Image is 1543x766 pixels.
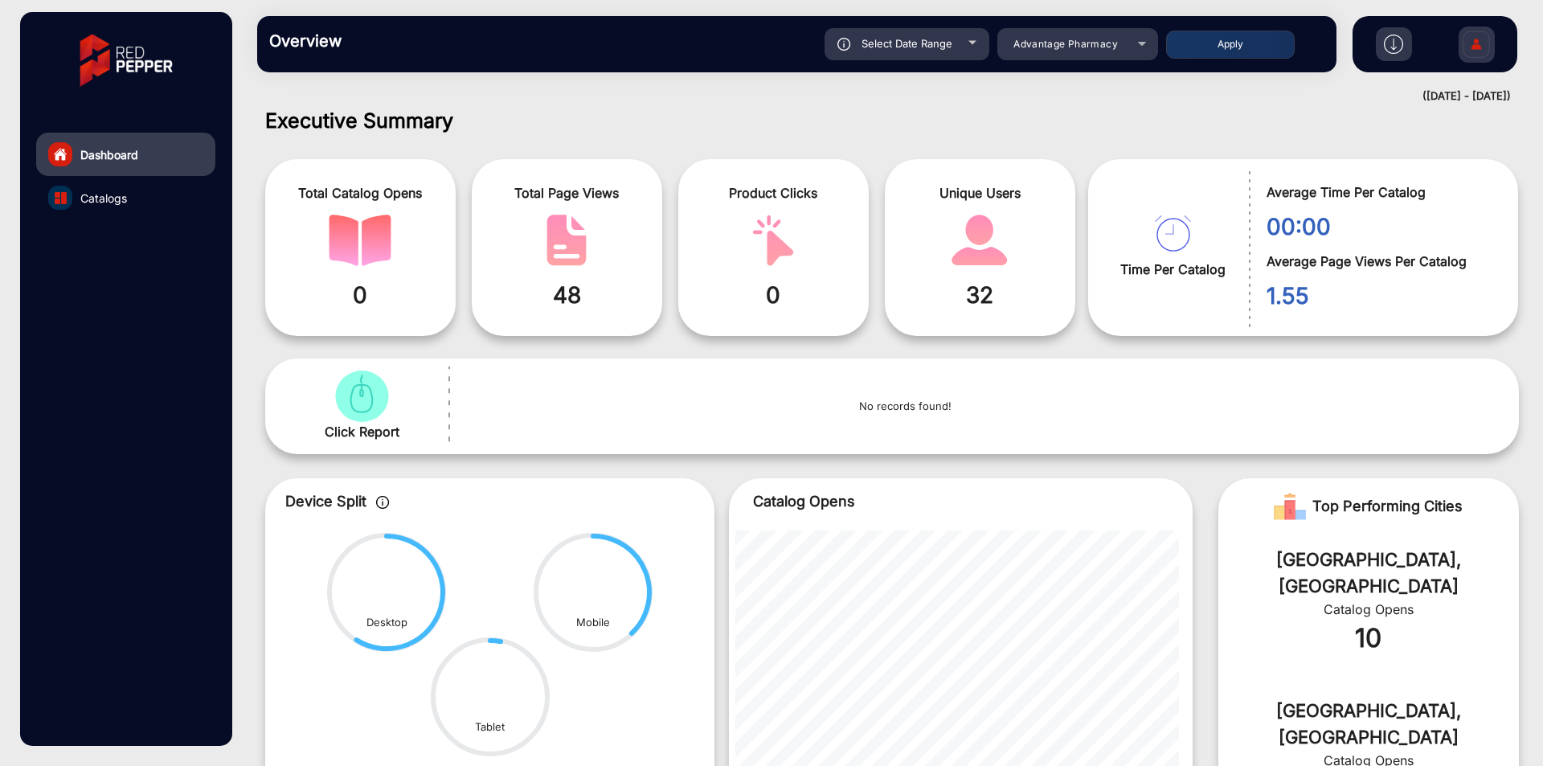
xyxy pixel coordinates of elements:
[53,147,68,162] img: home
[36,176,215,219] a: Catalogs
[475,719,505,735] div: Tablet
[484,183,650,203] span: Total Page Views
[269,31,494,51] h3: Overview
[1242,547,1495,600] div: [GEOGRAPHIC_DATA], [GEOGRAPHIC_DATA]
[948,215,1011,266] img: catalog
[862,37,952,50] span: Select Date Range
[376,496,390,509] img: icon
[366,615,407,631] div: Desktop
[478,399,1332,415] p: No records found!
[1312,490,1463,522] span: Top Performing Cities
[1242,698,1495,751] div: [GEOGRAPHIC_DATA], [GEOGRAPHIC_DATA]
[1267,182,1494,202] span: Average Time Per Catalog
[265,109,1519,133] h1: Executive Summary
[36,133,215,176] a: Dashboard
[897,278,1063,312] span: 32
[1155,215,1191,252] img: catalog
[690,183,857,203] span: Product Clicks
[329,215,391,266] img: catalog
[1242,619,1495,657] div: 10
[285,493,366,510] span: Device Split
[753,490,1169,512] p: Catalog Opens
[80,190,127,207] span: Catalogs
[241,88,1511,104] div: ([DATE] - [DATE])
[535,215,598,266] img: catalog
[690,278,857,312] span: 0
[68,20,184,100] img: vmg-logo
[1267,252,1494,271] span: Average Page Views Per Catalog
[576,615,610,631] div: Mobile
[1242,600,1495,619] div: Catalog Opens
[80,146,138,163] span: Dashboard
[1384,35,1403,54] img: h2download.svg
[1013,38,1118,50] span: Advantage Pharmacy
[1267,279,1494,313] span: 1.55
[897,183,1063,203] span: Unique Users
[1274,490,1306,522] img: Rank image
[837,38,851,51] img: icon
[277,278,444,312] span: 0
[1459,18,1493,75] img: Sign%20Up.svg
[325,422,399,441] span: Click Report
[330,371,393,422] img: catalog
[484,278,650,312] span: 48
[277,183,444,203] span: Total Catalog Opens
[742,215,804,266] img: catalog
[1166,31,1295,59] button: Apply
[1267,210,1494,244] span: 00:00
[55,192,67,204] img: catalog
